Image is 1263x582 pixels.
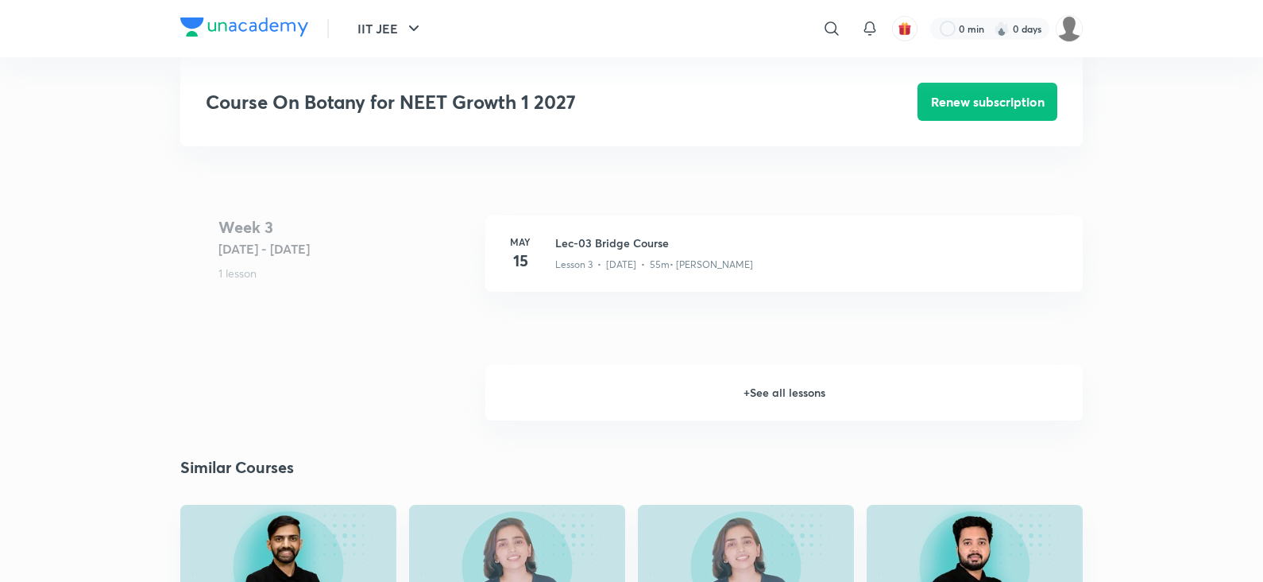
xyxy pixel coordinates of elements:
[218,265,473,281] p: 1 lesson
[485,215,1083,311] a: May15Lec-03 Bridge CourseLesson 3 • [DATE] • 55m• [PERSON_NAME]
[555,235,1064,251] h3: Lec-03 Bridge Course
[504,235,536,249] h6: May
[504,249,536,273] h4: 15
[218,239,473,258] h5: [DATE] - [DATE]
[348,13,433,45] button: IIT JEE
[892,16,917,41] button: avatar
[180,17,308,37] img: Company Logo
[180,456,294,479] h2: Similar Courses
[218,215,473,239] h4: Week 3
[994,21,1010,37] img: streak
[1056,15,1083,42] img: Saniya Tarannum
[898,21,912,36] img: avatar
[485,365,1083,421] h6: + See all lessons
[917,83,1057,121] button: Renew subscription
[180,17,308,41] a: Company Logo
[206,91,828,114] h3: Course On Botany for NEET Growth 1 2027
[555,258,753,272] p: Lesson 3 • [DATE] • 55m • [PERSON_NAME]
